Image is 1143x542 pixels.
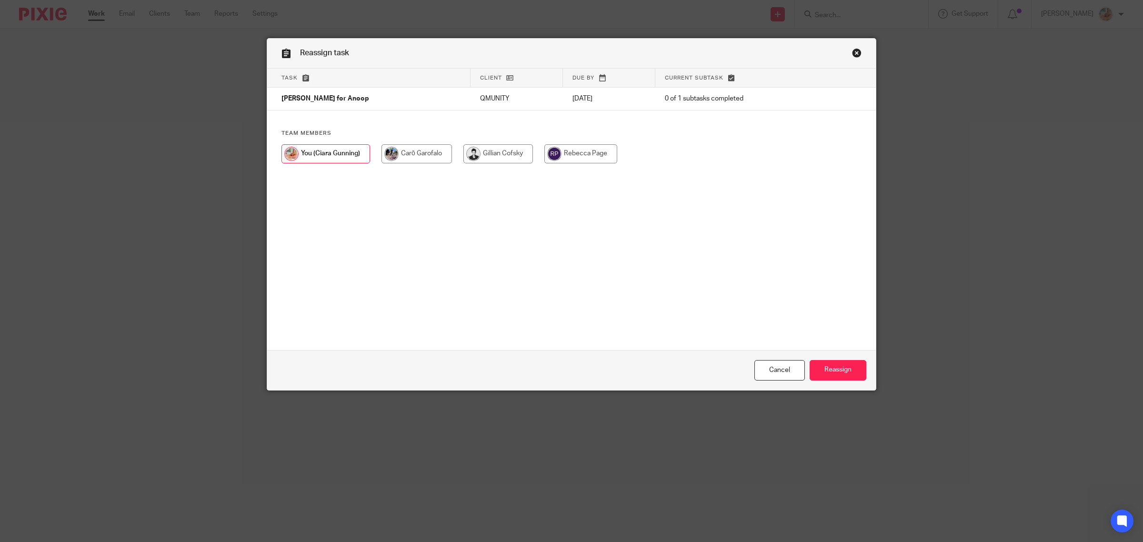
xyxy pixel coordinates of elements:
span: Current subtask [665,75,723,80]
h4: Team members [281,130,862,137]
td: 0 of 1 subtasks completed [655,88,826,110]
p: QMUNITY [480,94,553,103]
span: Due by [572,75,594,80]
span: Task [281,75,298,80]
span: [PERSON_NAME] for Anoop [281,96,369,102]
span: Client [480,75,502,80]
input: Reassign [810,360,866,381]
span: Reassign task [300,49,349,57]
p: [DATE] [572,94,646,103]
a: Close this dialog window [852,48,862,61]
a: Close this dialog window [754,360,805,381]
